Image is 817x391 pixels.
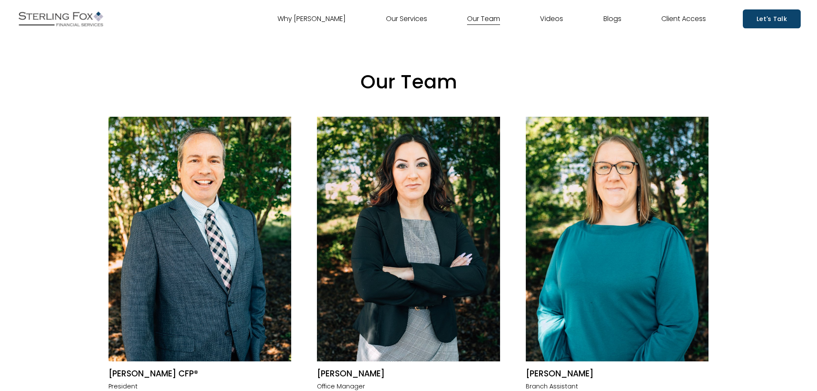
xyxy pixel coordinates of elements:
[317,117,500,361] img: Lisa M. Coello
[386,12,427,26] a: Our Services
[16,8,106,30] img: Sterling Fox Financial Services
[317,369,500,379] h2: [PERSON_NAME]
[540,12,563,26] a: Videos
[743,9,801,28] a: Let's Talk
[603,12,621,26] a: Blogs
[109,369,292,379] h2: [PERSON_NAME] CFP®
[277,12,346,26] a: Why [PERSON_NAME]
[526,117,709,361] img: Kerri Pait
[467,12,500,26] a: Our Team
[526,369,709,379] h2: [PERSON_NAME]
[109,65,709,100] p: Our Team
[661,12,706,26] a: Client Access
[109,117,292,361] img: Robert W. Volpe CFP®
